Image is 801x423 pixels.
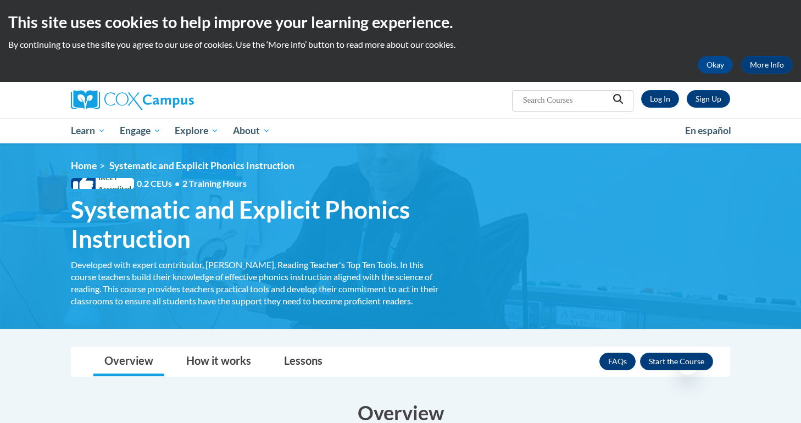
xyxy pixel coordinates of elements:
a: Cox Campus [71,90,280,110]
span: Systematic and Explicit Phonics Instruction [109,160,294,171]
a: How it works [175,347,262,376]
h2: This site uses cookies to help improve your learning experience. [8,11,793,33]
a: Engage [113,118,168,143]
iframe: Close message [677,353,699,375]
div: Main menu [54,118,747,143]
a: More Info [741,56,793,74]
a: Explore [168,118,226,143]
a: About [226,118,277,143]
button: Search [610,93,626,108]
a: Overview [93,347,164,376]
img: Cox Campus [71,90,194,110]
div: Developed with expert contributor, [PERSON_NAME], Reading Teacher's Top Ten Tools. In this course... [71,259,450,307]
p: By continuing to use the site you agree to our use of cookies. Use the ‘More info’ button to read... [8,38,793,51]
span: Explore [175,124,219,137]
a: Home [71,160,97,171]
a: Register [687,90,730,108]
a: Log In [641,90,679,108]
span: 2 Training Hours [182,178,247,188]
span: En español [685,125,731,136]
a: FAQs [599,353,636,370]
span: About [233,124,270,137]
button: Okay [698,56,733,74]
a: Learn [64,118,113,143]
a: En español [678,119,738,142]
span: Systematic and Explicit Phonics Instruction [71,195,450,253]
button: Enroll [640,353,713,370]
a: Lessons [273,347,333,376]
span: IACET Accredited [71,178,134,189]
span: • [175,178,180,188]
input: Search Courses [522,93,610,107]
span: 0.2 CEUs [137,177,247,190]
span: Engage [120,124,161,137]
span: Learn [71,124,105,137]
